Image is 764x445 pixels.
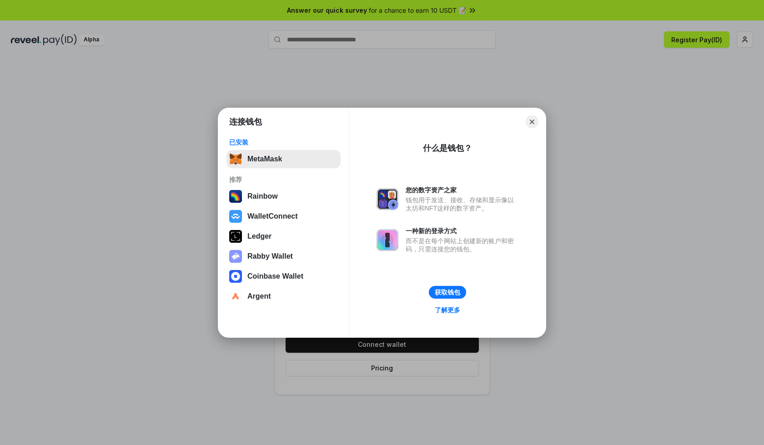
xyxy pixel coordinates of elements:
[435,306,460,314] div: 了解更多
[226,227,341,245] button: Ledger
[226,187,341,205] button: Rainbow
[229,175,338,184] div: 推荐
[229,230,242,243] img: svg+xml,%3Csvg%20xmlns%3D%22http%3A%2F%2Fwww.w3.org%2F2000%2Fsvg%22%20width%3D%2228%22%20height%3...
[377,229,398,251] img: svg+xml,%3Csvg%20xmlns%3D%22http%3A%2F%2Fwww.w3.org%2F2000%2Fsvg%22%20fill%3D%22none%22%20viewBox...
[226,150,341,168] button: MetaMask
[247,212,298,220] div: WalletConnect
[406,186,518,194] div: 您的数字资产之家
[229,138,338,146] div: 已安装
[229,270,242,283] img: svg+xml,%3Csvg%20width%3D%2228%22%20height%3D%2228%22%20viewBox%3D%220%200%2028%2028%22%20fill%3D...
[429,304,466,316] a: 了解更多
[247,192,278,200] div: Rainbow
[247,292,271,300] div: Argent
[406,227,518,235] div: 一种新的登录方式
[526,115,538,128] button: Close
[429,286,466,299] button: 获取钱包
[406,196,518,212] div: 钱包用于发送、接收、存储和显示像以太坊和NFT这样的数字资产。
[229,116,262,127] h1: 连接钱包
[226,247,341,265] button: Rabby Wallet
[229,190,242,203] img: svg+xml,%3Csvg%20width%3D%22120%22%20height%3D%22120%22%20viewBox%3D%220%200%20120%20120%22%20fil...
[226,267,341,285] button: Coinbase Wallet
[406,237,518,253] div: 而不是在每个网站上创建新的账户和密码，只需连接您的钱包。
[423,143,472,154] div: 什么是钱包？
[229,250,242,263] img: svg+xml,%3Csvg%20xmlns%3D%22http%3A%2F%2Fwww.w3.org%2F2000%2Fsvg%22%20fill%3D%22none%22%20viewBox...
[226,207,341,225] button: WalletConnect
[226,287,341,305] button: Argent
[247,155,282,163] div: MetaMask
[229,153,242,165] img: svg+xml,%3Csvg%20fill%3D%22none%22%20height%3D%2233%22%20viewBox%3D%220%200%2035%2033%22%20width%...
[247,252,293,260] div: Rabby Wallet
[229,290,242,303] img: svg+xml,%3Csvg%20width%3D%2228%22%20height%3D%2228%22%20viewBox%3D%220%200%2028%2028%22%20fill%3D...
[247,272,303,280] div: Coinbase Wallet
[435,288,460,296] div: 获取钱包
[377,188,398,210] img: svg+xml,%3Csvg%20xmlns%3D%22http%3A%2F%2Fwww.w3.org%2F2000%2Fsvg%22%20fill%3D%22none%22%20viewBox...
[247,232,271,240] div: Ledger
[229,210,242,223] img: svg+xml,%3Csvg%20width%3D%2228%22%20height%3D%2228%22%20viewBox%3D%220%200%2028%2028%22%20fill%3D...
